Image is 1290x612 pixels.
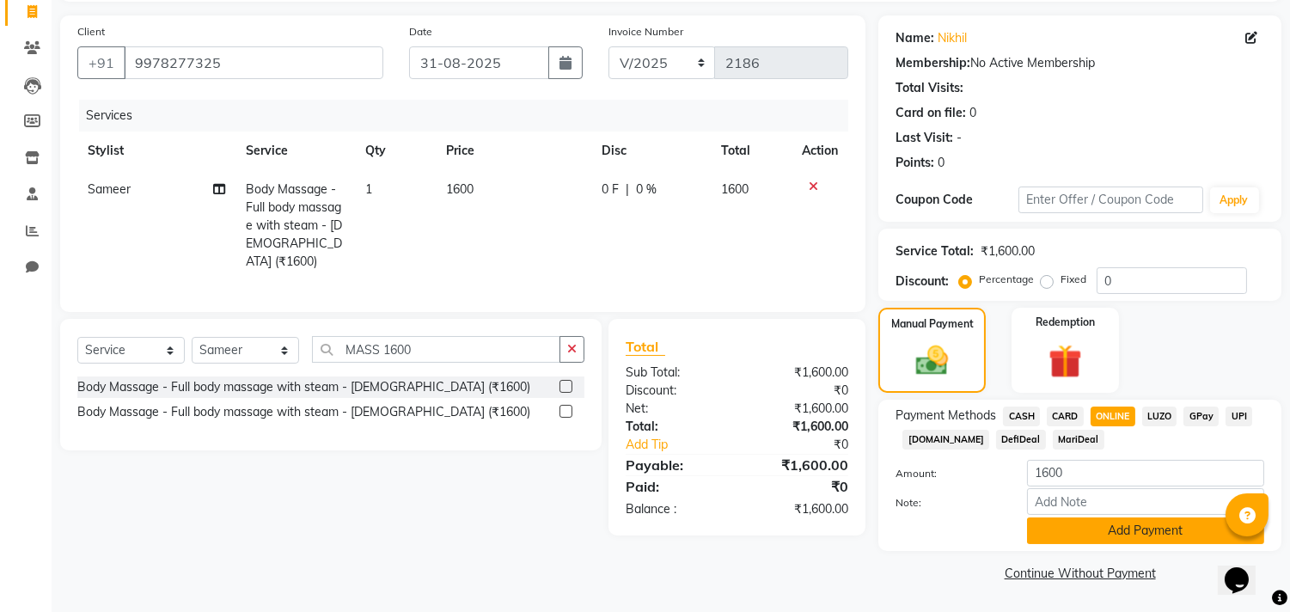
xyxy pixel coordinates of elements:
[969,104,976,122] div: 0
[613,364,737,382] div: Sub Total:
[1038,340,1092,382] img: _gift.svg
[235,132,356,170] th: Service
[896,54,1264,72] div: No Active Membership
[979,272,1034,287] label: Percentage
[896,29,934,47] div: Name:
[896,129,953,147] div: Last Visit:
[636,181,657,199] span: 0 %
[77,46,125,79] button: +91
[957,129,962,147] div: -
[77,132,235,170] th: Stylist
[613,476,737,497] div: Paid:
[721,181,749,197] span: 1600
[124,46,383,79] input: Search by Name/Mobile/Email/Code
[79,100,861,132] div: Services
[602,181,619,199] span: 0 F
[737,455,862,475] div: ₹1,600.00
[1018,187,1202,213] input: Enter Offer / Coupon Code
[737,418,862,436] div: ₹1,600.00
[737,382,862,400] div: ₹0
[77,24,105,40] label: Client
[1210,187,1259,213] button: Apply
[608,24,683,40] label: Invoice Number
[436,132,591,170] th: Price
[792,132,848,170] th: Action
[1027,460,1264,487] input: Amount
[1142,407,1177,426] span: LUZO
[613,382,737,400] div: Discount:
[896,407,996,425] span: Payment Methods
[1027,517,1264,544] button: Add Payment
[891,316,974,332] label: Manual Payment
[902,430,989,450] span: [DOMAIN_NAME]
[613,400,737,418] div: Net:
[1036,315,1095,330] label: Redemption
[613,455,737,475] div: Payable:
[938,29,967,47] a: Nikhil
[737,476,862,497] div: ₹0
[591,132,711,170] th: Disc
[88,181,131,197] span: Sameer
[996,430,1046,450] span: DefiDeal
[312,336,560,363] input: Search or Scan
[737,400,862,418] div: ₹1,600.00
[409,24,432,40] label: Date
[896,54,970,72] div: Membership:
[355,132,435,170] th: Qty
[1047,407,1084,426] span: CARD
[737,500,862,518] div: ₹1,600.00
[77,403,530,421] div: Body Massage - Full body massage with steam - [DEMOGRAPHIC_DATA] (₹1600)
[613,500,737,518] div: Balance :
[626,338,665,356] span: Total
[1218,543,1273,595] iframe: chat widget
[1091,407,1135,426] span: ONLINE
[896,272,949,291] div: Discount:
[626,181,629,199] span: |
[613,418,737,436] div: Total:
[1003,407,1040,426] span: CASH
[737,364,862,382] div: ₹1,600.00
[613,436,758,454] a: Add Tip
[1027,488,1264,515] input: Add Note
[1053,430,1104,450] span: MariDeal
[446,181,474,197] span: 1600
[906,342,957,379] img: _cash.svg
[896,154,934,172] div: Points:
[246,181,342,269] span: Body Massage - Full body massage with steam - [DEMOGRAPHIC_DATA] (₹1600)
[883,495,1014,511] label: Note:
[1061,272,1086,287] label: Fixed
[365,181,372,197] span: 1
[883,466,1014,481] label: Amount:
[711,132,792,170] th: Total
[758,436,862,454] div: ₹0
[896,242,974,260] div: Service Total:
[896,104,966,122] div: Card on file:
[1183,407,1219,426] span: GPay
[1226,407,1252,426] span: UPI
[77,378,530,396] div: Body Massage - Full body massage with steam - [DEMOGRAPHIC_DATA] (₹1600)
[938,154,945,172] div: 0
[896,79,963,97] div: Total Visits:
[896,191,1018,209] div: Coupon Code
[882,565,1278,583] a: Continue Without Payment
[981,242,1035,260] div: ₹1,600.00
